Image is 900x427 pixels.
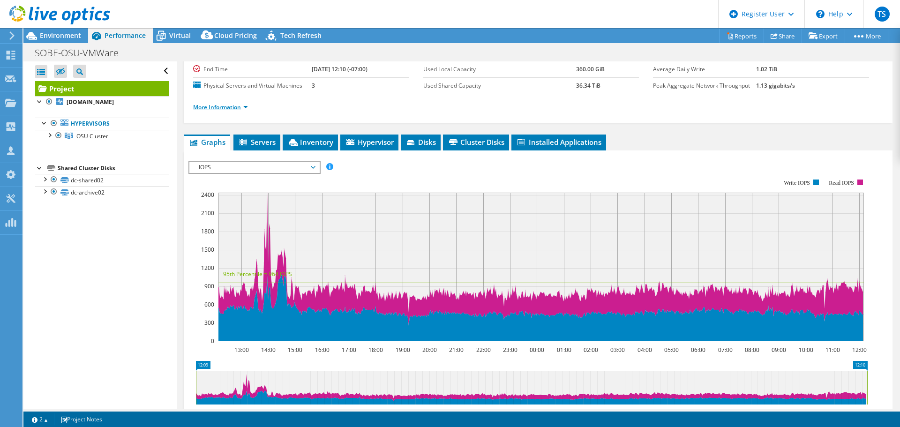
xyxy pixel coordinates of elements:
text: 900 [204,282,214,290]
text: 600 [204,300,214,308]
text: 16:00 [297,407,311,415]
text: 09:00 [772,407,786,415]
text: 09:00 [772,346,786,354]
text: 21:00 [436,407,451,415]
text: 13:00 [213,407,227,415]
b: 3 [312,82,315,90]
text: 08:00 [745,346,759,354]
svg: \n [816,10,825,18]
b: 360.00 GiB [576,65,605,73]
label: Used Shared Capacity [423,81,576,90]
text: 05:00 [664,346,679,354]
span: Servers [238,137,276,147]
a: Export [802,29,845,43]
text: 17:00 [342,346,356,354]
b: [DOMAIN_NAME] [67,98,114,106]
a: More Information [193,103,248,111]
text: Read IOPS [829,180,855,186]
text: 14:00 [261,346,276,354]
span: Cloud Pricing [214,31,257,40]
span: Tech Refresh [280,31,322,40]
a: Project Notes [54,413,109,425]
a: dc-archive02 [35,186,169,198]
label: Average Daily Write [653,65,756,74]
a: 2 [25,413,54,425]
text: 12:00 [852,346,867,354]
a: OSU Cluster [35,130,169,142]
text: 02:00 [584,346,598,354]
text: 13:00 [234,346,249,354]
text: 00:00 [520,407,535,415]
h1: SOBE-OSU-VMWare [30,48,133,58]
span: Environment [40,31,81,40]
text: 03:00 [604,407,618,415]
text: 18:00 [352,407,367,415]
text: 07:00 [718,346,733,354]
text: Write IOPS [784,180,810,186]
text: 0 [211,337,214,345]
text: 11:00 [827,407,842,415]
b: [DATE] 12:10 (-07:00) [312,65,367,73]
text: 95th Percentile = 964 IOPS [223,270,292,278]
span: OSU Cluster [76,132,108,140]
text: 22:00 [464,407,479,415]
text: 00:00 [530,346,544,354]
text: 04:00 [632,407,646,415]
label: Used Local Capacity [423,65,576,74]
span: Disks [405,137,436,147]
text: 16:00 [315,346,330,354]
span: Virtual [169,31,191,40]
label: Physical Servers and Virtual Machines [193,81,312,90]
span: Inventory [287,137,333,147]
label: End Time [193,65,312,74]
text: 2400 [201,191,214,199]
a: Hypervisors [35,118,169,130]
text: 17:00 [324,407,339,415]
text: 10:00 [800,407,814,415]
text: 01:00 [557,346,571,354]
text: 03:00 [610,346,625,354]
div: Shared Cluster Disks [58,163,169,174]
text: 1200 [201,264,214,272]
text: 1500 [201,246,214,254]
text: 2100 [201,209,214,217]
text: 19:00 [396,346,410,354]
a: Share [764,29,802,43]
text: 14:00 [240,407,255,415]
span: Cluster Disks [448,137,504,147]
text: 1800 [201,227,214,235]
a: More [845,29,888,43]
text: 300 [204,319,214,327]
a: Project [35,81,169,96]
text: 10:00 [799,346,813,354]
b: 1.02 TiB [756,65,777,73]
text: 07:00 [716,407,730,415]
text: 08:00 [744,407,758,415]
text: 12:00 [855,407,870,415]
text: 18:00 [368,346,383,354]
text: 06:00 [691,346,705,354]
text: 23:00 [492,407,507,415]
span: Graphs [188,137,225,147]
text: 19:00 [380,407,395,415]
text: 06:00 [688,407,702,415]
text: 21:00 [449,346,464,354]
text: 01:00 [548,407,562,415]
span: IOPS [194,162,315,173]
text: 04:00 [637,346,652,354]
span: TS [875,7,890,22]
label: Peak Aggregate Network Throughput [653,81,756,90]
text: 20:00 [408,407,423,415]
text: 23:00 [503,346,517,354]
text: 02:00 [576,407,591,415]
text: 20:00 [422,346,437,354]
a: dc-shared02 [35,174,169,186]
a: Reports [719,29,764,43]
text: 22:00 [476,346,491,354]
text: 15:00 [269,407,283,415]
text: 15:00 [288,346,302,354]
b: 1.13 gigabits/s [756,82,795,90]
span: Performance [105,31,146,40]
text: 11:00 [825,346,840,354]
b: 36.34 TiB [576,82,600,90]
